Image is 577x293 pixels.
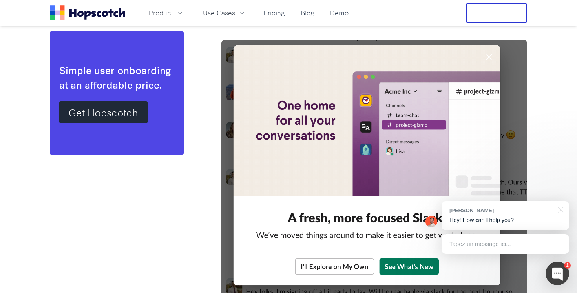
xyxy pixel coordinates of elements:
[260,6,288,19] a: Pricing
[149,8,173,18] span: Product
[442,234,569,254] div: Tapez un message ici...
[425,216,437,227] img: Mark Spera
[564,262,571,269] div: 1
[327,6,352,19] a: Demo
[59,101,148,123] a: Get Hopscotch
[203,8,235,18] span: Use Cases
[59,63,174,92] div: Simple user onboarding at an affordable price.
[198,6,251,19] button: Use Cases
[449,216,561,224] p: Hey! How can I help you?
[298,6,318,19] a: Blog
[50,5,125,20] a: Home
[466,3,527,23] button: Free Trial
[144,6,189,19] button: Product
[449,207,553,214] div: [PERSON_NAME]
